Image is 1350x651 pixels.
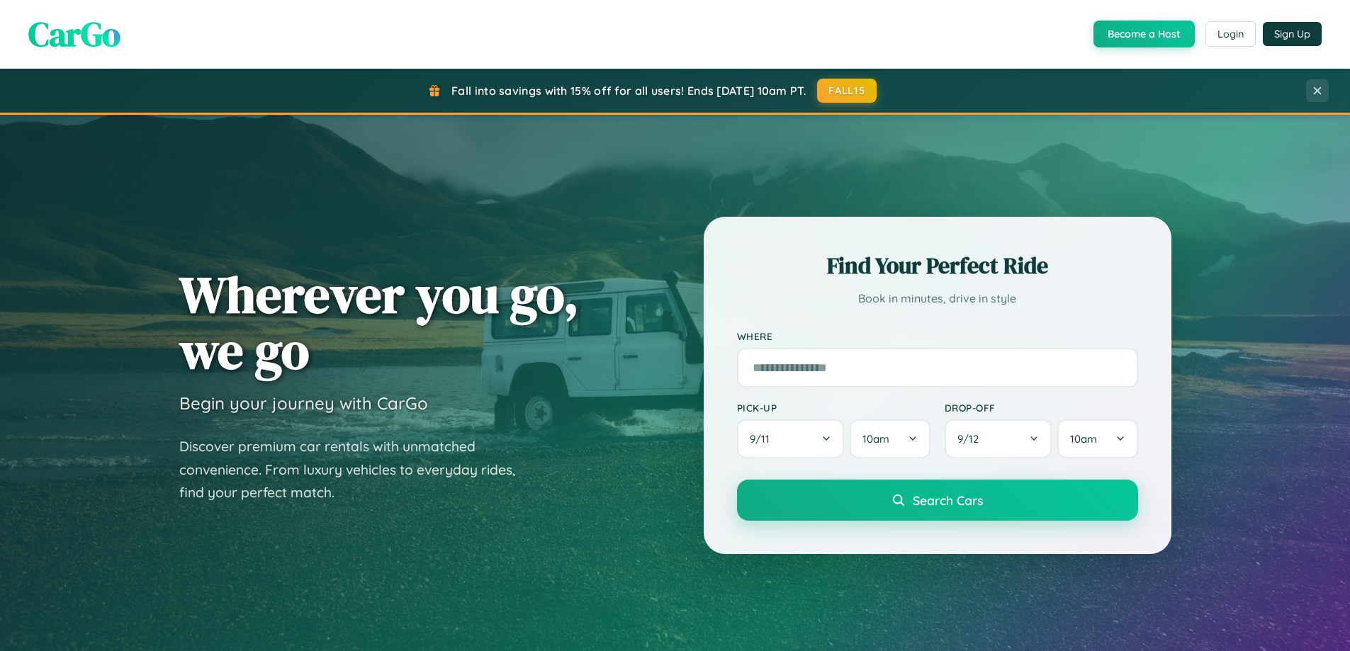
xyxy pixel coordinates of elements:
[179,392,428,414] h3: Begin your journey with CarGo
[913,492,983,508] span: Search Cars
[451,84,806,98] span: Fall into savings with 15% off for all users! Ends [DATE] 10am PT.
[817,79,877,103] button: FALL15
[737,288,1138,309] p: Book in minutes, drive in style
[737,402,930,414] label: Pick-up
[1093,21,1195,47] button: Become a Host
[179,435,534,504] p: Discover premium car rentals with unmatched convenience. From luxury vehicles to everyday rides, ...
[179,266,579,378] h1: Wherever you go, we go
[1205,21,1256,47] button: Login
[945,419,1052,458] button: 9/12
[737,419,845,458] button: 9/11
[1263,22,1322,46] button: Sign Up
[957,432,986,446] span: 9 / 12
[1057,419,1137,458] button: 10am
[28,11,120,57] span: CarGo
[850,419,930,458] button: 10am
[737,330,1138,342] label: Where
[737,480,1138,521] button: Search Cars
[1070,432,1097,446] span: 10am
[737,250,1138,281] h2: Find Your Perfect Ride
[750,432,777,446] span: 9 / 11
[862,432,889,446] span: 10am
[945,402,1138,414] label: Drop-off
